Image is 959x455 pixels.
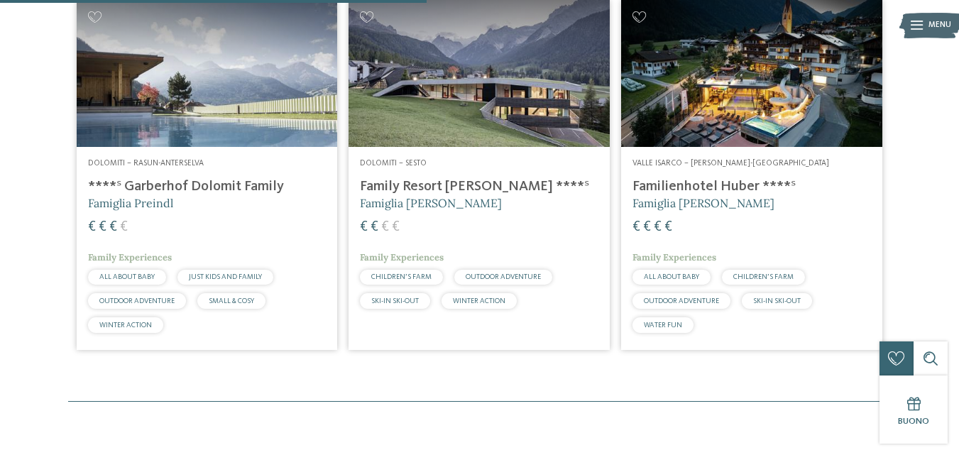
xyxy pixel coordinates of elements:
[453,297,505,305] span: WINTER ACTION
[360,178,598,195] h4: Family Resort [PERSON_NAME] ****ˢ
[189,273,262,280] span: JUST KIDS AND FAMILY
[632,220,640,234] span: €
[644,297,719,305] span: OUTDOOR ADVENTURE
[109,220,117,234] span: €
[392,220,400,234] span: €
[88,178,327,195] h4: ****ˢ Garberhof Dolomit Family
[99,220,106,234] span: €
[643,220,651,234] span: €
[644,322,682,329] span: WATER FUN
[360,159,427,168] span: Dolomiti – Sesto
[88,220,96,234] span: €
[360,220,368,234] span: €
[371,273,432,280] span: CHILDREN’S FARM
[644,273,699,280] span: ALL ABOUT BABY
[632,251,716,263] span: Family Experiences
[381,220,389,234] span: €
[632,178,871,195] h4: Familienhotel Huber ****ˢ
[360,196,502,210] span: Famiglia [PERSON_NAME]
[99,322,152,329] span: WINTER ACTION
[632,159,829,168] span: Valle Isarco – [PERSON_NAME]-[GEOGRAPHIC_DATA]
[664,220,672,234] span: €
[209,297,254,305] span: SMALL & COSY
[654,220,662,234] span: €
[99,297,175,305] span: OUTDOOR ADVENTURE
[88,196,173,210] span: Famiglia Preindl
[466,273,541,280] span: OUTDOOR ADVENTURE
[371,297,419,305] span: SKI-IN SKI-OUT
[371,220,378,234] span: €
[99,273,155,280] span: ALL ABOUT BABY
[360,251,444,263] span: Family Experiences
[753,297,801,305] span: SKI-IN SKI-OUT
[632,196,774,210] span: Famiglia [PERSON_NAME]
[120,220,128,234] span: €
[88,251,172,263] span: Family Experiences
[88,159,204,168] span: Dolomiti – Rasun-Anterselva
[898,417,929,426] span: Buono
[879,375,948,444] a: Buono
[733,273,794,280] span: CHILDREN’S FARM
